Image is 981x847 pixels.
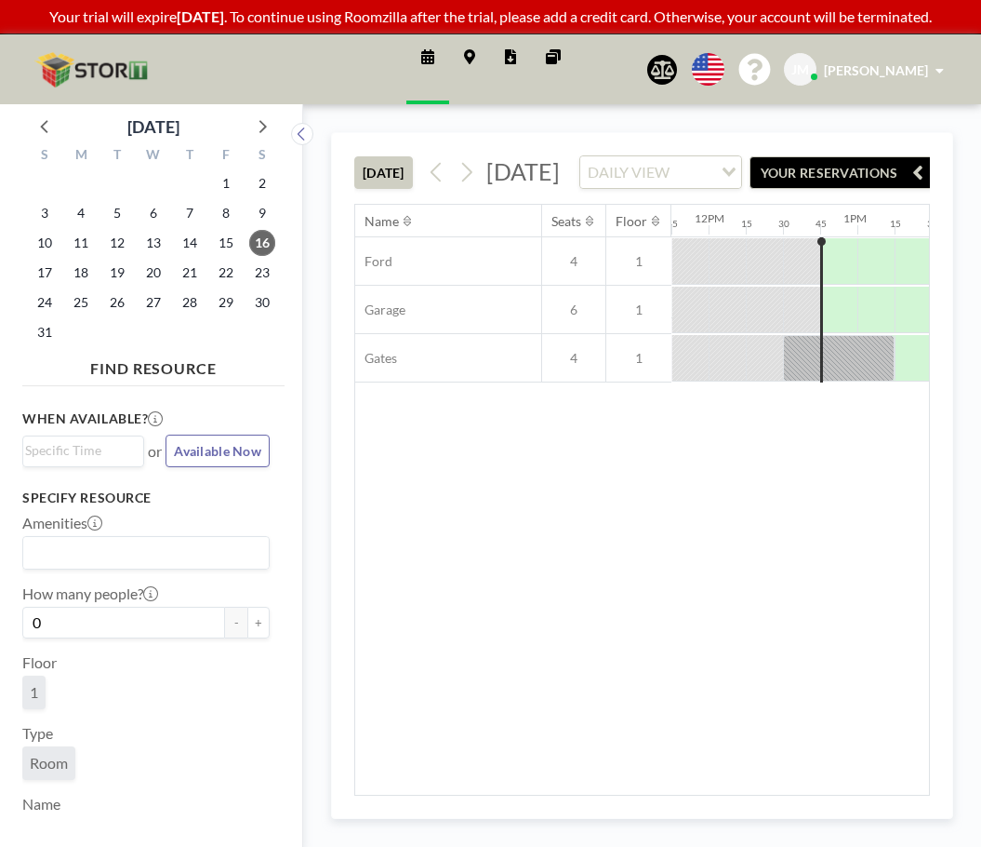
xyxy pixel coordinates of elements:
span: Room [30,754,68,773]
div: S [27,144,63,168]
div: 45 [815,218,827,230]
label: How many people? [22,585,158,603]
span: Wednesday, August 13, 2025 [140,230,166,256]
span: Friday, August 1, 2025 [213,170,239,196]
span: Saturday, August 2, 2025 [249,170,275,196]
span: Saturday, August 16, 2025 [249,230,275,256]
label: Amenities [22,514,102,532]
button: + [247,607,270,639]
b: [DATE] [177,7,224,25]
span: Monday, August 25, 2025 [68,289,94,316]
span: DAILY VIEW [584,160,673,184]
span: 1 [606,253,671,270]
span: Thursday, August 28, 2025 [177,289,203,316]
div: W [136,144,172,168]
span: Monday, August 11, 2025 [68,230,94,256]
div: T [171,144,207,168]
h3: Specify resource [22,490,270,506]
label: Floor [22,653,57,672]
span: Saturday, August 23, 2025 [249,260,275,286]
span: Thursday, August 14, 2025 [177,230,203,256]
div: 1PM [843,211,867,225]
div: 15 [741,218,752,230]
span: Monday, August 4, 2025 [68,200,94,226]
span: Monday, August 18, 2025 [68,260,94,286]
span: Garage [355,302,405,318]
span: Saturday, August 9, 2025 [249,200,275,226]
div: F [207,144,244,168]
span: [PERSON_NAME] [824,62,928,78]
div: 45 [667,218,678,230]
div: [DATE] [127,114,179,140]
div: Floor [616,213,647,230]
span: or [148,442,162,461]
span: 1 [606,350,671,367]
span: Available Now [174,443,261,459]
span: Sunday, August 10, 2025 [32,230,58,256]
button: - [225,607,247,639]
div: S [244,144,280,168]
span: Friday, August 22, 2025 [213,260,239,286]
span: Tuesday, August 12, 2025 [104,230,130,256]
button: Available Now [166,435,270,467]
h4: FIND RESOURCE [22,352,285,378]
button: [DATE] [354,156,413,189]
div: 15 [890,218,901,230]
span: Gates [355,350,397,367]
span: Tuesday, August 5, 2025 [104,200,130,226]
div: 12PM [695,211,724,225]
span: 6 [542,302,605,318]
span: 1 [606,302,671,318]
input: Search for option [675,160,710,184]
span: Friday, August 29, 2025 [213,289,239,316]
div: M [63,144,99,168]
div: Search for option [580,156,741,188]
span: Thursday, August 21, 2025 [177,260,203,286]
span: Sunday, August 31, 2025 [32,319,58,345]
div: Seats [551,213,581,230]
span: 1 [30,683,38,702]
span: Sunday, August 3, 2025 [32,200,58,226]
span: Wednesday, August 20, 2025 [140,260,166,286]
span: 4 [542,253,605,270]
span: Friday, August 15, 2025 [213,230,239,256]
span: Sunday, August 24, 2025 [32,289,58,316]
img: organization-logo [30,51,158,88]
span: Wednesday, August 27, 2025 [140,289,166,316]
div: Search for option [23,537,269,569]
button: YOUR RESERVATIONS [749,156,935,189]
span: Friday, August 8, 2025 [213,200,239,226]
span: 4 [542,350,605,367]
div: 30 [778,218,789,230]
span: JM [791,61,809,78]
span: Tuesday, August 19, 2025 [104,260,130,286]
input: Search for option [25,541,259,565]
div: Name [365,213,399,230]
span: [DATE] [486,157,560,185]
span: Ford [355,253,392,270]
input: Search for option [25,440,133,461]
span: Thursday, August 7, 2025 [177,200,203,226]
span: Wednesday, August 6, 2025 [140,200,166,226]
label: Name [22,795,60,813]
span: Tuesday, August 26, 2025 [104,289,130,316]
div: 30 [927,218,938,230]
span: Sunday, August 17, 2025 [32,260,58,286]
span: Saturday, August 30, 2025 [249,289,275,316]
label: Type [22,724,53,743]
div: Search for option [23,437,143,464]
div: T [99,144,136,168]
